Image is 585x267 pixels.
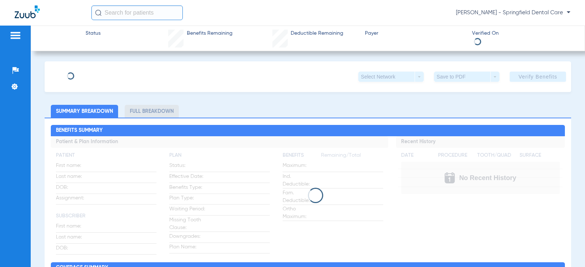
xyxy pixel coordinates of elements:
img: hamburger-icon [10,31,21,40]
h2: Benefits Summary [51,125,565,137]
span: Status [86,30,101,37]
li: Full Breakdown [125,105,179,118]
span: Deductible Remaining [291,30,343,37]
span: Verified On [472,30,573,37]
input: Search for patients [91,5,183,20]
span: [PERSON_NAME] - Springfield Dental Care [456,9,570,16]
img: Search Icon [95,9,102,16]
img: Zuub Logo [15,5,40,18]
span: Benefits Remaining [187,30,233,37]
li: Summary Breakdown [51,105,118,118]
span: Payer [365,30,466,37]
